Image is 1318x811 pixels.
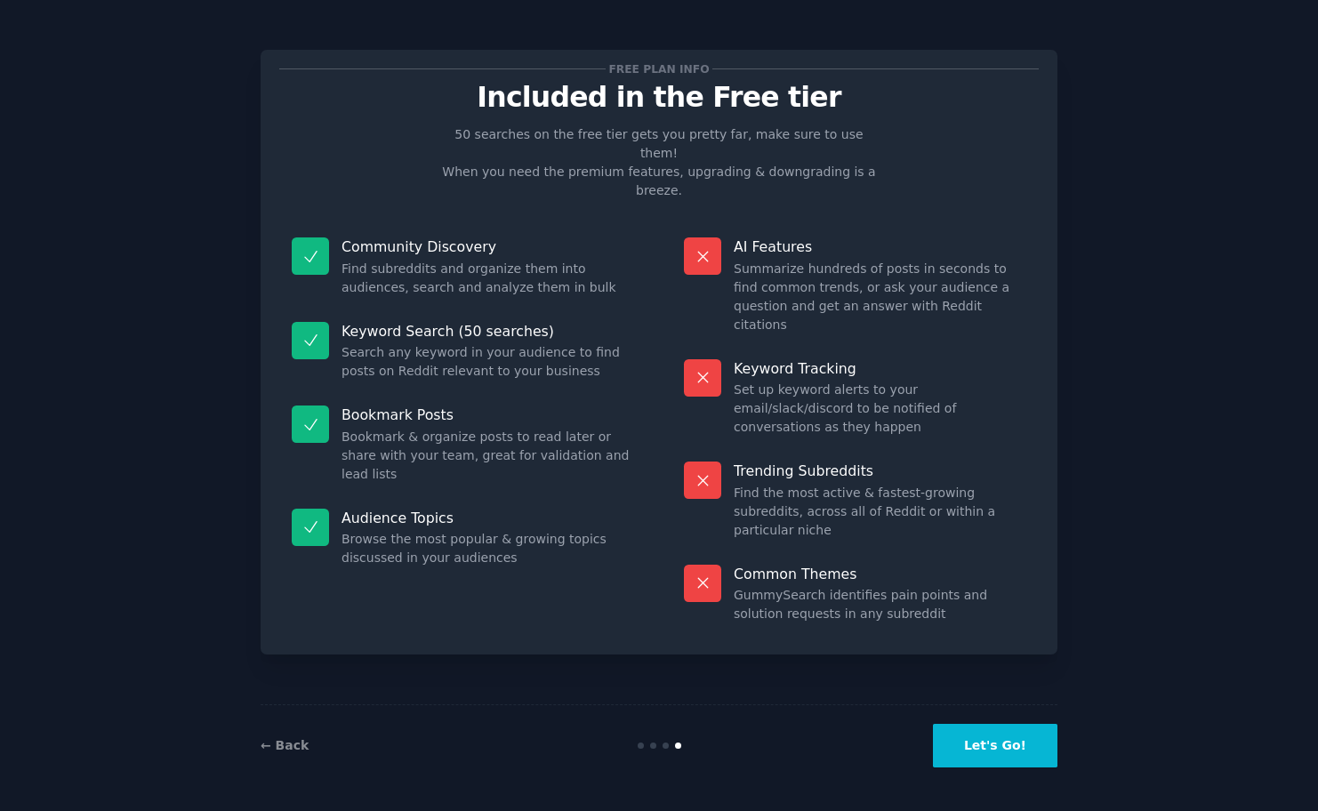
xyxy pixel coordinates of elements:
p: AI Features [734,237,1026,256]
p: Audience Topics [342,509,634,527]
dd: Bookmark & organize posts to read later or share with your team, great for validation and lead lists [342,428,634,484]
span: Free plan info [606,60,712,78]
dd: Browse the most popular & growing topics discussed in your audiences [342,530,634,567]
p: Keyword Search (50 searches) [342,322,634,341]
dd: GummySearch identifies pain points and solution requests in any subreddit [734,586,1026,623]
dd: Find subreddits and organize them into audiences, search and analyze them in bulk [342,260,634,297]
dd: Summarize hundreds of posts in seconds to find common trends, or ask your audience a question and... [734,260,1026,334]
p: Common Themes [734,565,1026,583]
p: 50 searches on the free tier gets you pretty far, make sure to use them! When you need the premiu... [435,125,883,200]
p: Community Discovery [342,237,634,256]
dd: Search any keyword in your audience to find posts on Reddit relevant to your business [342,343,634,381]
button: Let's Go! [933,724,1057,767]
dd: Find the most active & fastest-growing subreddits, across all of Reddit or within a particular niche [734,484,1026,540]
p: Keyword Tracking [734,359,1026,378]
p: Trending Subreddits [734,462,1026,480]
p: Bookmark Posts [342,405,634,424]
a: ← Back [261,738,309,752]
dd: Set up keyword alerts to your email/slack/discord to be notified of conversations as they happen [734,381,1026,437]
p: Included in the Free tier [279,82,1039,113]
